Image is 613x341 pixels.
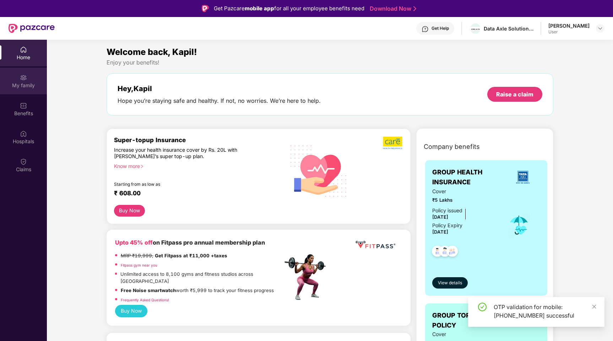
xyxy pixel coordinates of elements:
img: Stroke [413,5,416,12]
div: Raise a claim [496,90,533,98]
div: Know more [114,163,278,168]
span: GROUP TOP UP POLICY [432,311,501,331]
img: WhatsApp%20Image%202022-10-27%20at%2012.58.27.jpeg [470,27,481,31]
span: right [140,164,144,168]
img: svg+xml;base64,PHN2ZyBpZD0iSG9zcGl0YWxzIiB4bWxucz0iaHR0cDovL3d3dy53My5vcmcvMjAwMC9zdmciIHdpZHRoPS... [20,130,27,137]
div: Enjoy your benefits! [107,59,554,66]
button: Buy Now [114,205,145,217]
span: GROUP HEALTH INSURANCE [432,167,505,188]
div: Policy issued [432,207,462,214]
img: b5dec4f62d2307b9de63beb79f102df3.png [383,136,403,150]
div: Get Help [432,26,449,31]
span: Cover [432,188,498,195]
strong: mobile app [245,5,274,12]
span: [DATE] [432,214,448,220]
div: Hope you’re staying safe and healthy. If not, no worries. We’re here to help. [118,97,321,105]
img: New Pazcare Logo [9,24,55,33]
span: Cover [432,330,498,338]
div: Starting from as low as [114,181,253,186]
div: Data Axle Solutions Private Limited [484,25,533,32]
img: icon [508,213,531,237]
span: Company benefits [424,142,480,152]
span: close [592,304,597,309]
div: User [548,29,590,35]
img: svg+xml;base64,PHN2ZyBpZD0iQ2xhaW0iIHhtbG5zPSJodHRwOi8vd3d3LnczLm9yZy8yMDAwL3N2ZyIgd2lkdGg9IjIwIi... [20,158,27,165]
img: svg+xml;base64,PHN2ZyBpZD0iRHJvcGRvd24tMzJ4MzIiIHhtbG5zPSJodHRwOi8vd3d3LnczLm9yZy8yMDAwL3N2ZyIgd2... [597,26,603,31]
span: View details [438,280,462,286]
img: svg+xml;base64,PHN2ZyB4bWxucz0iaHR0cDovL3d3dy53My5vcmcvMjAwMC9zdmciIHhtbG5zOnhsaW5rPSJodHRwOi8vd3... [285,136,353,205]
p: Unlimited access to 8,100 gyms and fitness studios across [GEOGRAPHIC_DATA] [120,270,282,285]
span: Welcome back, Kapil! [107,47,197,57]
div: OTP validation for mobile: [PHONE_NUMBER] successful [494,303,596,320]
div: [PERSON_NAME] [548,22,590,29]
img: svg+xml;base64,PHN2ZyBpZD0iSG9tZSIgeG1sbnM9Imh0dHA6Ly93d3cudzMub3JnLzIwMDAvc3ZnIiB3aWR0aD0iMjAiIG... [20,46,27,53]
img: svg+xml;base64,PHN2ZyBpZD0iSGVscC0zMngzMiIgeG1sbnM9Imh0dHA6Ly93d3cudzMub3JnLzIwMDAvc3ZnIiB3aWR0aD... [422,26,429,33]
img: insurerLogo [513,168,532,187]
b: on Fitpass pro annual membership plan [115,239,265,246]
a: Frequently Asked Questions! [121,298,169,302]
b: Upto 45% off [115,239,153,246]
img: svg+xml;base64,PHN2ZyB4bWxucz0iaHR0cDovL3d3dy53My5vcmcvMjAwMC9zdmciIHdpZHRoPSI0OC45NDMiIGhlaWdodD... [444,244,461,261]
img: svg+xml;base64,PHN2ZyB4bWxucz0iaHR0cDovL3d3dy53My5vcmcvMjAwMC9zdmciIHdpZHRoPSI0OC45NDMiIGhlaWdodD... [436,244,454,261]
div: Get Pazcare for all your employee benefits need [214,4,364,13]
button: View details [432,277,468,289]
button: Buy Now [115,305,147,317]
img: svg+xml;base64,PHN2ZyB3aWR0aD0iMjAiIGhlaWdodD0iMjAiIHZpZXdCb3g9IjAgMCAyMCAyMCIgZmlsbD0ibm9uZSIgeG... [20,74,27,81]
div: Hey, Kapil [118,84,321,93]
img: fppp.png [354,238,397,251]
p: worth ₹5,999 to track your fitness progress [121,287,274,294]
img: Logo [202,5,209,12]
strong: Get Fitpass at ₹11,000 +taxes [155,253,227,258]
span: check-circle [478,303,487,311]
div: Super-topup Insurance [114,136,283,144]
del: MRP ₹19,999, [121,253,153,258]
span: [DATE] [432,229,448,235]
img: svg+xml;base64,PHN2ZyB4bWxucz0iaHR0cDovL3d3dy53My5vcmcvMjAwMC9zdmciIHdpZHRoPSI0OC45NDMiIGhlaWdodD... [429,244,446,261]
div: ₹ 608.00 [114,189,276,198]
strong: Free Noise smartwatch [121,287,176,293]
a: Download Now [370,5,414,12]
a: Fitpass gym near you [121,263,157,267]
img: fpp.png [282,252,332,302]
span: ₹5 Lakhs [432,196,498,204]
img: svg+xml;base64,PHN2ZyBpZD0iQmVuZWZpdHMiIHhtbG5zPSJodHRwOi8vd3d3LnczLm9yZy8yMDAwL3N2ZyIgd2lkdGg9Ij... [20,102,27,109]
div: Policy Expiry [432,222,462,229]
div: Increase your health insurance cover by Rs. 20L with [PERSON_NAME]’s super top-up plan. [114,147,252,160]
